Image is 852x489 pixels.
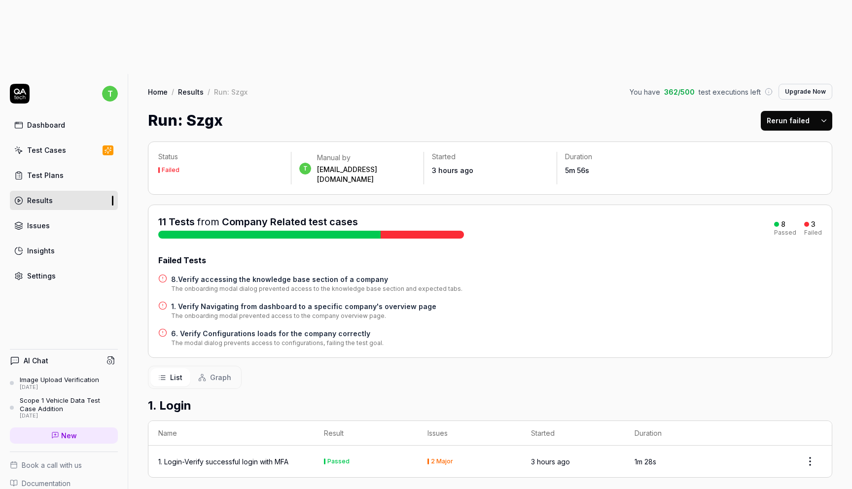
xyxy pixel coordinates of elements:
[178,87,204,97] a: Results
[27,245,55,256] div: Insights
[10,115,118,135] a: Dashboard
[61,430,77,441] span: New
[317,153,416,163] div: Manual by
[27,220,50,231] div: Issues
[162,167,179,173] div: Failed
[432,166,473,175] time: 3 hours ago
[158,152,283,162] p: Status
[102,86,118,102] span: t
[811,220,816,229] div: 3
[781,220,785,229] div: 8
[27,271,56,281] div: Settings
[10,396,118,419] a: Scope 1 Vehicle Data Test Case Addition[DATE]
[148,87,168,97] a: Home
[222,216,358,228] a: Company Related test cases
[10,191,118,210] a: Results
[171,312,436,320] div: The onboarding modal prevented access to the company overview page.
[158,456,288,467] a: 1. Login-Verify successful login with MFA
[664,87,695,97] span: 362 / 500
[148,421,314,446] th: Name
[10,166,118,185] a: Test Plans
[10,216,118,235] a: Issues
[20,376,99,384] div: Image Upload Verification
[172,87,174,97] div: /
[102,84,118,104] button: t
[699,87,761,97] span: test executions left
[565,166,589,175] time: 5m 56s
[10,478,118,489] a: Documentation
[299,163,311,175] span: t
[214,87,248,97] div: Run: Szgx
[10,460,118,470] a: Book a call with us
[171,274,462,284] a: 8.Verify accessing the knowledge base section of a company
[171,339,384,348] div: The modal dialog prevents access to configurations, failing the test goal.
[10,140,118,160] a: Test Cases
[170,372,182,383] span: List
[314,421,418,446] th: Result
[635,457,656,466] time: 1m 28s
[197,216,219,228] span: from
[148,397,832,415] h2: 1. Login
[521,421,625,446] th: Started
[779,84,832,100] button: Upgrade Now
[27,195,53,206] div: Results
[431,458,453,464] div: 2 Major
[27,170,64,180] div: Test Plans
[22,460,82,470] span: Book a call with us
[171,328,384,339] a: 6. Verify Configurations loads for the company correctly
[10,376,118,390] a: Image Upload Verification[DATE]
[10,266,118,285] a: Settings
[432,152,548,162] p: Started
[531,457,570,466] time: 3 hours ago
[20,413,118,419] div: [DATE]
[317,165,416,184] div: [EMAIL_ADDRESS][DOMAIN_NAME]
[210,372,231,383] span: Graph
[804,230,822,236] div: Failed
[158,216,195,228] span: 11 Tests
[27,120,65,130] div: Dashboard
[10,241,118,260] a: Insights
[327,458,350,464] div: Passed
[27,145,66,155] div: Test Cases
[158,254,822,266] div: Failed Tests
[20,384,99,391] div: [DATE]
[418,421,521,446] th: Issues
[630,87,660,97] span: You have
[10,427,118,444] a: New
[24,355,48,366] h4: AI Chat
[761,111,816,131] button: Rerun failed
[150,368,190,386] button: List
[148,109,223,132] h1: Run: Szgx
[625,421,728,446] th: Duration
[22,478,71,489] span: Documentation
[20,396,118,413] div: Scope 1 Vehicle Data Test Case Addition
[774,230,796,236] div: Passed
[565,152,681,162] p: Duration
[171,301,436,312] a: 1. Verify Navigating from dashboard to a specific company's overview page
[208,87,210,97] div: /
[190,368,239,386] button: Graph
[171,284,462,293] div: The onboarding modal dialog prevented access to the knowledge base section and expected tabs.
